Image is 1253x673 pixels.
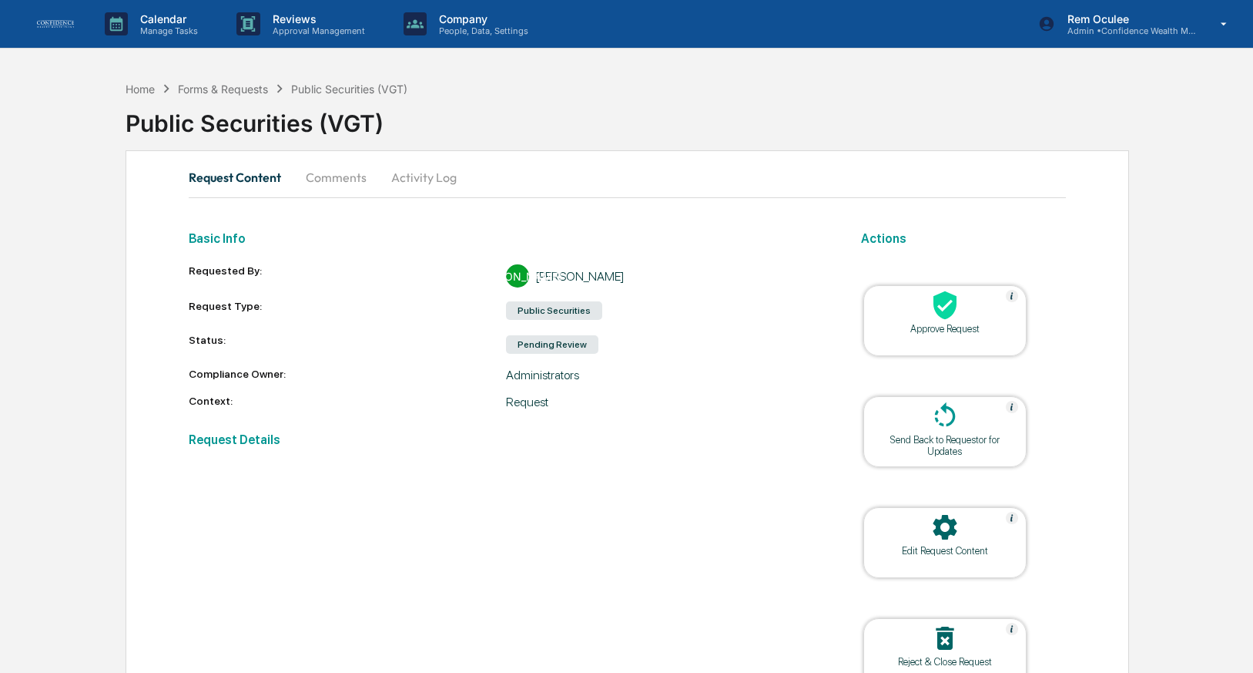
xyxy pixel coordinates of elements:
[126,82,155,96] div: Home
[876,323,1014,335] div: Approve Request
[1006,623,1018,635] img: Help
[506,264,529,288] div: [PERSON_NAME]
[506,301,602,320] div: Public Securities
[189,264,506,288] div: Requested By:
[379,159,469,196] button: Activity Log
[128,25,206,36] p: Manage Tasks
[876,545,1014,557] div: Edit Request Content
[189,432,824,447] h2: Request Details
[189,231,824,246] h2: Basic Info
[128,12,206,25] p: Calendar
[506,368,823,382] div: Administrators
[189,395,506,409] div: Context:
[876,434,1014,457] div: Send Back to Requestor for Updates
[126,97,1253,137] div: Public Securities (VGT)
[260,25,373,36] p: Approval Management
[260,12,373,25] p: Reviews
[189,334,506,355] div: Status:
[37,20,74,28] img: logo
[861,231,1066,246] h2: Actions
[1006,512,1018,524] img: Help
[1055,25,1198,36] p: Admin • Confidence Wealth Management
[293,159,379,196] button: Comments
[189,159,1066,196] div: secondary tabs example
[189,159,293,196] button: Request Content
[1006,401,1018,413] img: Help
[189,368,506,382] div: Compliance Owner:
[506,335,598,354] div: Pending Review
[506,395,823,409] div: Request
[427,25,536,36] p: People, Data, Settings
[189,300,506,321] div: Request Type:
[876,656,1014,668] div: Reject & Close Request
[178,82,268,96] div: Forms & Requests
[291,82,407,96] div: Public Securities (VGT)
[535,269,625,284] div: [PERSON_NAME]
[1055,12,1198,25] p: Rem Oculee
[427,12,536,25] p: Company
[1006,290,1018,302] img: Help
